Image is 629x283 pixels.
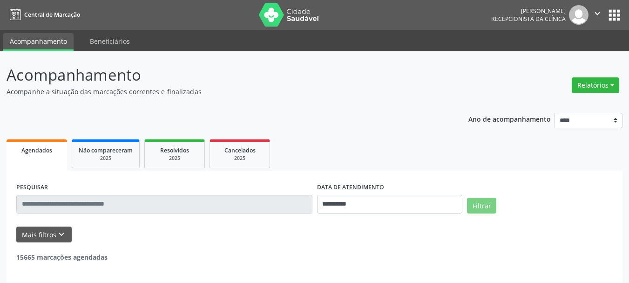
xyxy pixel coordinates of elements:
div: [PERSON_NAME] [491,7,566,15]
p: Acompanhamento [7,63,438,87]
p: Acompanhe a situação das marcações correntes e finalizadas [7,87,438,97]
label: PESQUISAR [16,180,48,195]
button: Mais filtroskeyboard_arrow_down [16,227,72,243]
button: Filtrar [467,198,496,214]
img: img [569,5,588,25]
button: apps [606,7,622,23]
p: Ano de acompanhamento [468,113,551,124]
span: Agendados [21,146,52,154]
button: Relatórios [572,77,619,93]
label: DATA DE ATENDIMENTO [317,180,384,195]
span: Resolvidos [160,146,189,154]
a: Central de Marcação [7,7,80,22]
button:  [588,5,606,25]
div: 2025 [216,155,263,162]
i:  [592,8,602,19]
span: Cancelados [224,146,256,154]
a: Acompanhamento [3,33,74,51]
span: Central de Marcação [24,11,80,19]
span: Recepcionista da clínica [491,15,566,23]
div: 2025 [151,155,198,162]
i: keyboard_arrow_down [56,229,67,240]
div: 2025 [79,155,133,162]
span: Não compareceram [79,146,133,154]
a: Beneficiários [83,33,136,49]
strong: 15665 marcações agendadas [16,253,108,262]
